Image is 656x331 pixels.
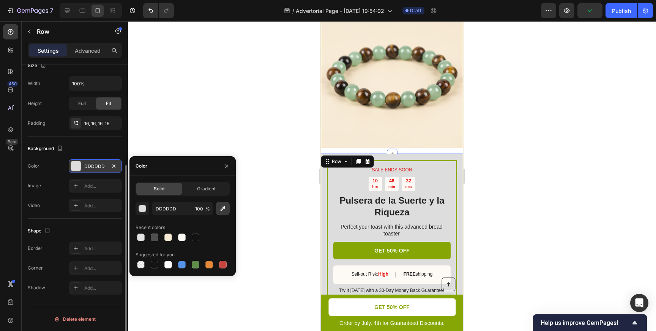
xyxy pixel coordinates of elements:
[3,3,57,18] button: 7
[84,202,120,209] div: Add...
[84,163,106,170] div: DDDDDD
[152,202,192,215] input: Eg: FFFFFF
[136,251,175,258] div: Suggested for you
[154,185,164,192] span: Solid
[28,284,45,291] div: Shadow
[541,319,630,326] span: Help us improve GemPages!
[541,318,639,327] button: Show survey - Help us improve GemPages!
[75,47,101,55] p: Advanced
[28,182,41,189] div: Image
[630,294,648,312] div: Open Intercom Messenger
[28,265,43,271] div: Corner
[28,226,52,236] div: Shape
[205,206,210,212] span: %
[28,245,43,252] div: Border
[410,7,421,14] span: Draft
[84,120,120,127] div: 16, 16, 16, 16
[136,224,165,231] div: Recent colors
[78,100,86,107] span: Full
[28,80,40,87] div: Width
[292,7,294,15] span: /
[28,100,42,107] div: Height
[28,313,122,325] button: Delete element
[50,6,53,15] p: 7
[37,27,101,36] p: Row
[7,81,18,87] div: 450
[69,77,121,90] input: Auto
[197,185,216,192] span: Gradient
[28,120,45,127] div: Padding
[321,21,463,331] iframe: Design area
[296,7,384,15] span: Advertorial Page - [DATE] 19:54:02
[38,47,59,55] p: Settings
[84,285,120,292] div: Add...
[606,3,637,18] button: Publish
[54,315,96,324] div: Delete element
[136,163,147,169] div: Color
[28,61,48,71] div: Size
[106,100,111,107] span: Fit
[6,139,18,145] div: Beta
[143,3,174,18] div: Undo/Redo
[612,7,631,15] div: Publish
[28,144,65,154] div: Background
[84,183,120,190] div: Add...
[28,202,40,209] div: Video
[84,245,120,252] div: Add...
[28,163,39,169] div: Color
[84,265,120,272] div: Add...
